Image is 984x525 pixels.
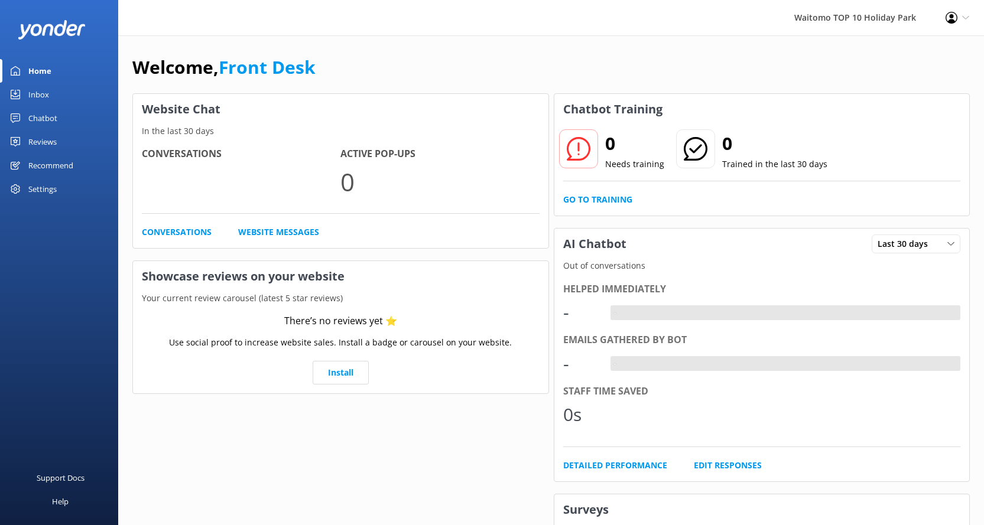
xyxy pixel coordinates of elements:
h4: Active Pop-ups [340,146,539,162]
a: Go to Training [563,193,632,206]
div: Staff time saved [563,384,961,399]
p: 0 [340,162,539,201]
div: Settings [28,177,57,201]
a: Conversations [142,226,212,239]
h3: Surveys [554,494,970,525]
div: Home [28,59,51,83]
a: Front Desk [219,55,316,79]
div: 0s [563,400,599,429]
a: Website Messages [238,226,319,239]
p: Out of conversations [554,259,970,272]
div: Inbox [28,83,49,106]
h2: 0 [722,129,827,158]
div: - [610,305,619,321]
h3: AI Chatbot [554,229,635,259]
h3: Chatbot Training [554,94,671,125]
h4: Conversations [142,146,340,162]
a: Edit Responses [694,459,762,472]
img: yonder-white-logo.png [18,20,86,40]
div: - [563,298,599,327]
div: - [563,350,599,378]
p: Use social proof to increase website sales. Install a badge or carousel on your website. [169,336,512,349]
span: Last 30 days [878,237,935,250]
h2: 0 [605,129,664,158]
div: Reviews [28,130,57,154]
h1: Welcome, [132,53,316,81]
div: Help [52,490,69,513]
div: Helped immediately [563,282,961,297]
div: Support Docs [37,466,85,490]
p: Trained in the last 30 days [722,158,827,171]
div: - [610,356,619,371]
a: Detailed Performance [563,459,667,472]
p: In the last 30 days [133,125,548,138]
p: Needs training [605,158,664,171]
h3: Showcase reviews on your website [133,261,548,292]
div: There’s no reviews yet ⭐ [284,314,397,329]
p: Your current review carousel (latest 5 star reviews) [133,292,548,305]
div: Emails gathered by bot [563,332,961,348]
div: Chatbot [28,106,57,130]
a: Install [313,361,369,384]
h3: Website Chat [133,94,548,125]
div: Recommend [28,154,73,177]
